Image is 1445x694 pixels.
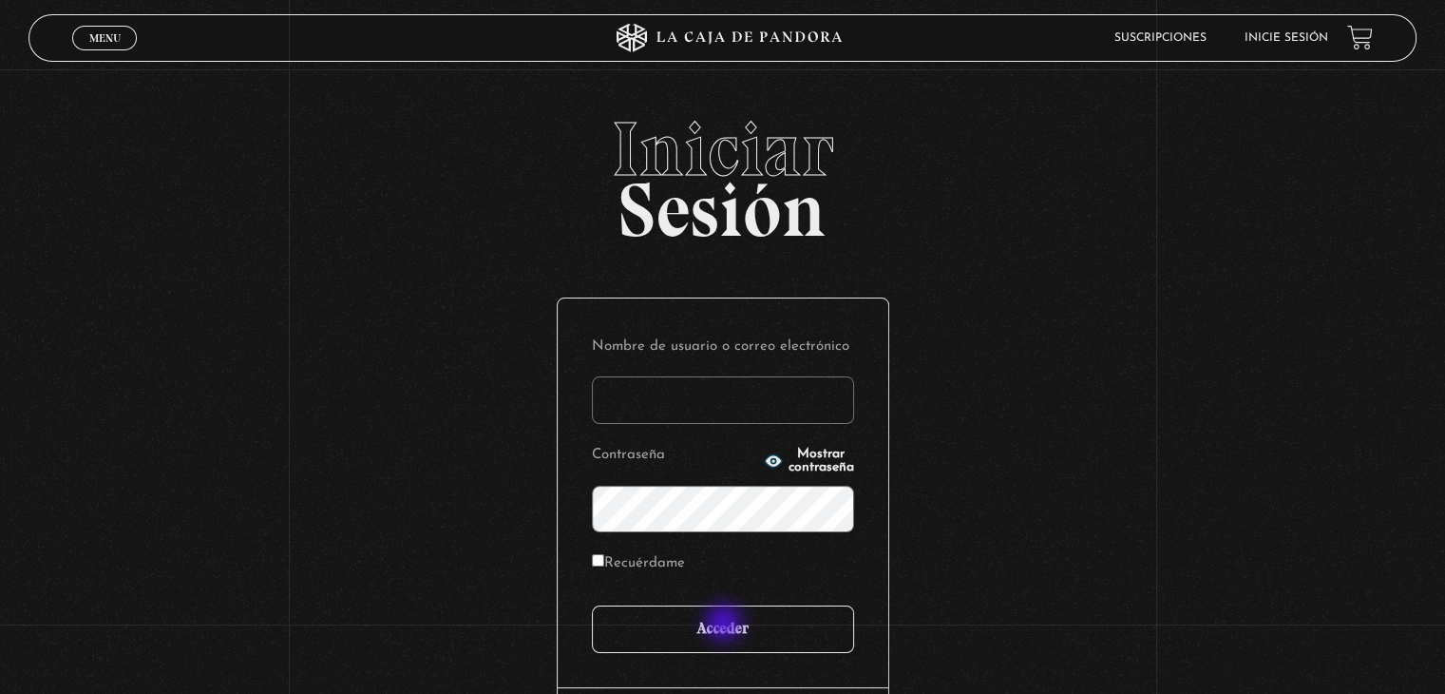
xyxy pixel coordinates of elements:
input: Acceder [592,606,854,653]
a: Suscripciones [1114,32,1207,44]
h2: Sesión [29,111,1416,233]
label: Recuérdame [592,549,685,579]
span: Cerrar [83,48,127,61]
span: Mostrar contraseña [789,448,854,474]
span: Menu [89,32,121,44]
a: Inicie sesión [1245,32,1328,44]
label: Nombre de usuario o correo electrónico [592,333,854,362]
input: Recuérdame [592,554,604,567]
span: Iniciar [29,111,1416,187]
label: Contraseña [592,441,758,471]
button: Mostrar contraseña [764,448,854,474]
a: View your shopping cart [1347,25,1373,50]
